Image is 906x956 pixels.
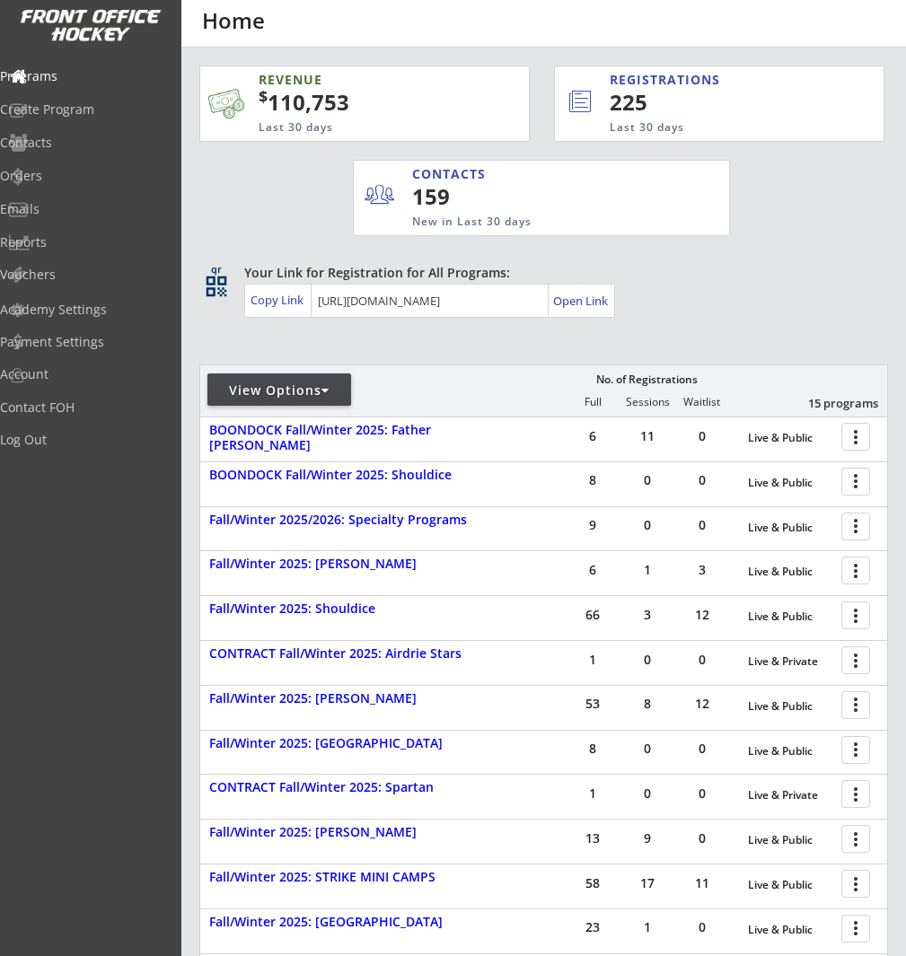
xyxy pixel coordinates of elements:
div: 17 [620,877,674,890]
div: 9 [620,832,674,845]
div: Fall/Winter 2025: [PERSON_NAME] [209,825,489,840]
div: 58 [566,877,620,890]
div: 13 [566,832,620,845]
div: Live & Public [748,924,832,936]
div: CONTRACT Fall/Winter 2025: Spartan [209,780,489,795]
div: Last 30 days [259,120,447,136]
div: Fall/Winter 2025: Shouldice [209,601,489,617]
div: 110,753 [259,87,472,118]
div: 225 [610,87,823,118]
div: Fall/Winter 2025: [PERSON_NAME] [209,557,489,572]
div: Sessions [620,396,674,408]
div: Fall/Winter 2025/2026: Specialty Programs [209,513,489,528]
div: Live & Public [748,477,832,489]
div: Live & Public [748,610,832,623]
div: Fall/Winter 2025: STRIKE MINI CAMPS [209,870,489,885]
div: Open Link [553,294,610,309]
div: Live & Private [748,789,832,802]
div: Full [566,396,620,408]
div: 0 [675,921,729,934]
div: 0 [620,519,674,531]
button: more_vert [841,646,870,674]
sup: $ [259,85,268,107]
div: 12 [675,609,729,621]
div: 0 [675,519,729,531]
div: 11 [675,877,729,890]
button: more_vert [841,557,870,584]
div: New in Last 30 days [412,215,646,230]
div: Fall/Winter 2025: [PERSON_NAME] [209,691,489,706]
div: Live & Public [748,700,832,713]
div: REVENUE [259,71,447,89]
div: qr [205,264,226,276]
button: more_vert [841,780,870,808]
div: 8 [566,742,620,755]
div: 0 [675,430,729,443]
div: Live & Public [748,432,832,444]
div: Fall/Winter 2025: [GEOGRAPHIC_DATA] [209,915,489,930]
button: more_vert [841,468,870,496]
div: 6 [566,430,620,443]
button: more_vert [841,691,870,719]
div: Live & Public [748,879,832,891]
div: Last 30 days [610,120,810,136]
div: BOONDOCK Fall/Winter 2025: Shouldice [209,468,489,483]
button: more_vert [841,423,870,451]
div: 0 [675,832,729,845]
div: 0 [620,787,674,800]
button: more_vert [841,513,870,540]
div: 1 [620,564,674,576]
div: CONTRACT Fall/Winter 2025: Airdrie Stars [209,646,489,662]
div: 159 [412,181,523,212]
div: 1 [566,653,620,666]
div: 12 [675,697,729,710]
div: View Options [207,382,351,399]
div: CONTACTS [412,165,494,183]
div: 0 [620,742,674,755]
a: Open Link [553,288,610,313]
div: 66 [566,609,620,621]
button: more_vert [841,870,870,898]
div: Your Link for Registration for All Programs: [244,264,832,282]
div: 8 [620,697,674,710]
div: 0 [675,474,729,487]
div: 0 [675,742,729,755]
div: 0 [675,653,729,666]
div: REGISTRATIONS [610,71,805,89]
div: Live & Public [748,745,832,758]
div: Live & Public [748,566,832,578]
div: Copy Link [251,292,307,308]
div: BOONDOCK Fall/Winter 2025: Father [PERSON_NAME] [209,423,489,453]
div: 1 [620,921,674,934]
button: qr_code [203,273,230,300]
div: Live & Public [748,834,832,846]
button: more_vert [841,601,870,629]
div: Fall/Winter 2025: [GEOGRAPHIC_DATA] [209,736,489,751]
button: more_vert [841,825,870,853]
div: 9 [566,519,620,531]
div: Live & Public [748,522,832,534]
div: Live & Private [748,655,832,668]
div: 3 [620,609,674,621]
div: No. of Registrations [591,373,702,386]
div: 0 [620,653,674,666]
div: 6 [566,564,620,576]
button: more_vert [841,736,870,764]
div: 11 [620,430,674,443]
div: 8 [566,474,620,487]
div: 0 [620,474,674,487]
div: Waitlist [674,396,728,408]
div: 0 [675,787,729,800]
div: 53 [566,697,620,710]
div: 23 [566,921,620,934]
div: 15 programs [785,395,878,411]
div: 3 [675,564,729,576]
button: more_vert [841,915,870,943]
div: 1 [566,787,620,800]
